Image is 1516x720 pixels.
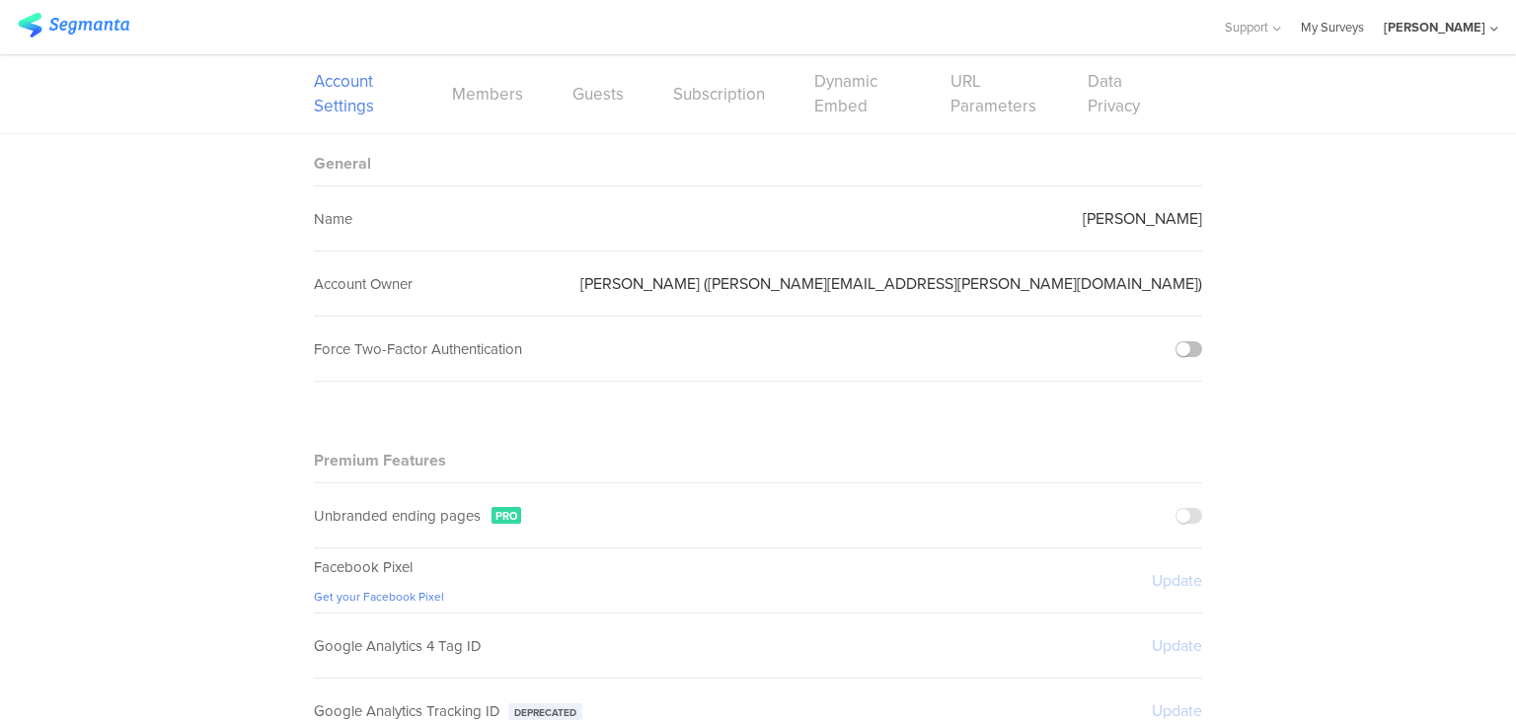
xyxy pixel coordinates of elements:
[18,13,129,37] img: segmanta logo
[1088,69,1153,118] a: Data Privacy
[1083,207,1202,230] sg-setting-value: [PERSON_NAME]
[495,508,517,524] span: PRO
[314,635,482,657] span: Google Analytics 4 Tag ID
[314,273,413,295] sg-field-title: Account Owner
[314,556,413,578] span: Facebook Pixel
[580,272,1202,295] sg-setting-value: [PERSON_NAME] ([PERSON_NAME][EMAIL_ADDRESS][PERSON_NAME][DOMAIN_NAME])
[1225,18,1268,36] span: Support
[314,505,481,527] div: Unbranded ending pages
[314,588,444,606] a: Get your Facebook Pixel
[314,338,522,360] sg-field-title: Force Two-Factor Authentication
[673,82,765,107] a: Subscription
[950,69,1037,118] a: URL Parameters
[1384,18,1485,36] div: [PERSON_NAME]
[314,449,446,471] sg-block-title: Premium Features
[572,82,624,107] a: Guests
[814,69,901,118] a: Dynamic Embed
[508,703,582,720] div: Deprecated
[314,152,371,175] sg-block-title: General
[452,82,523,107] a: Members
[314,208,352,230] sg-field-title: Name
